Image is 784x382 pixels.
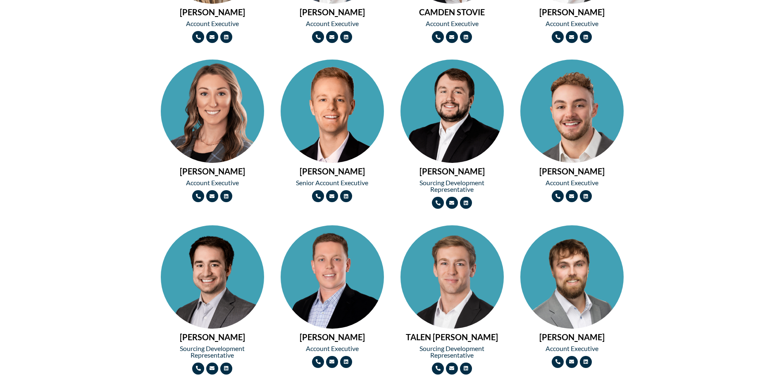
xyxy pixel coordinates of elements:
h2: [PERSON_NAME] [520,8,624,16]
h2: Account Executive [520,20,624,27]
h2: Sourcing Development Representative [400,345,504,358]
h2: [PERSON_NAME] [281,167,384,175]
h2: [PERSON_NAME] [520,167,624,175]
h2: Sourcing Development Representative [400,179,504,193]
h2: [PERSON_NAME] [161,333,264,341]
h2: Account Executive [161,20,264,27]
h2: Account Executive [281,20,384,27]
h2: [PERSON_NAME] [161,8,264,16]
h2: Account Executive [400,20,504,27]
h2: Account Executive [520,345,624,352]
h2: [PERSON_NAME] [161,167,264,175]
h2: [PERSON_NAME] [281,8,384,16]
h2: Senior Account Executive [281,179,384,186]
h2: [PERSON_NAME] [520,333,624,341]
h2: Account Executive [281,345,384,352]
h2: Sourcing Development Representative [161,345,264,358]
h2: CAMDEN STOVIE [400,8,504,16]
h2: TALEN [PERSON_NAME] [400,333,504,341]
h2: [PERSON_NAME] [400,167,504,175]
h2: Account Executive [520,179,624,186]
h2: [PERSON_NAME] [281,333,384,341]
h2: Account Executive [161,179,264,186]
